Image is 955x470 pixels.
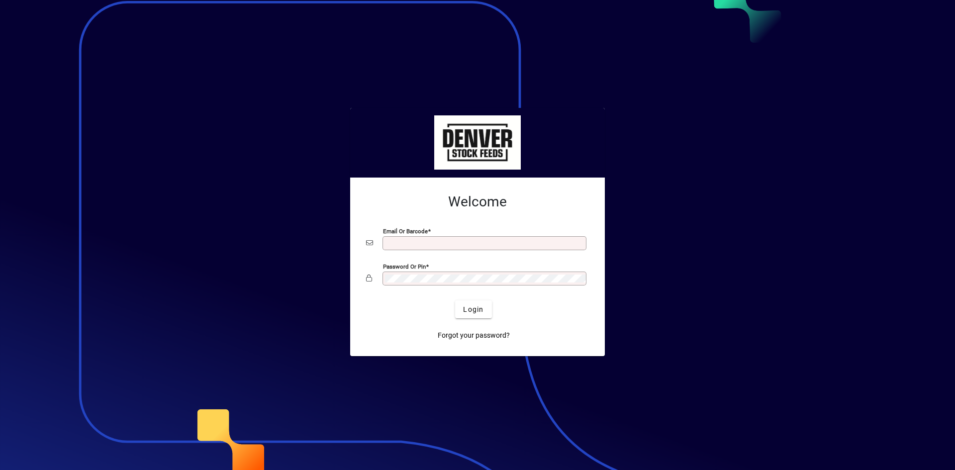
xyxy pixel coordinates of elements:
[434,326,514,344] a: Forgot your password?
[438,330,510,341] span: Forgot your password?
[463,304,483,315] span: Login
[366,193,589,210] h2: Welcome
[455,300,491,318] button: Login
[383,263,426,270] mat-label: Password or Pin
[383,228,428,235] mat-label: Email or Barcode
